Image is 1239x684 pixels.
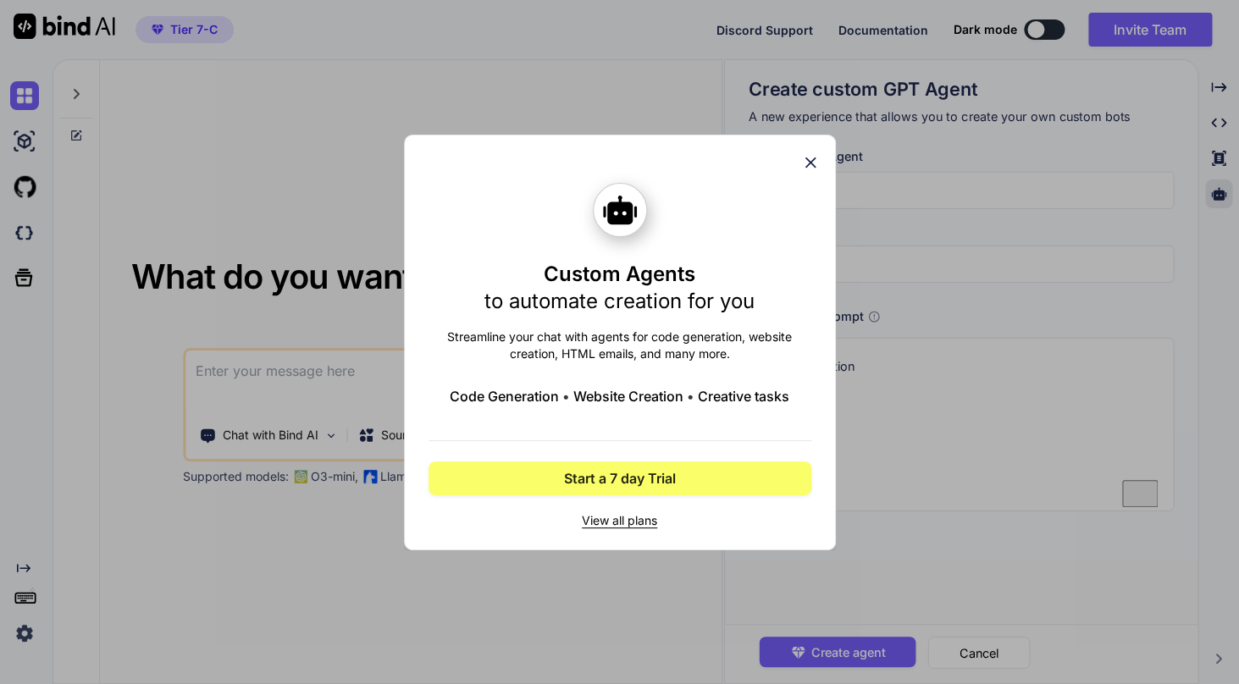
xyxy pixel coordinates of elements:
span: View all plans [429,512,811,529]
button: Start a 7 day Trial [429,461,811,495]
span: • [687,386,694,406]
span: Code Generation [450,386,559,406]
span: Creative tasks [698,386,789,406]
h1: Custom Agents [484,261,755,315]
span: to automate creation for you [484,289,755,313]
p: Streamline your chat with agents for code generation, website creation, HTML emails, and many more. [429,328,811,362]
span: • [562,386,570,406]
span: Website Creation [573,386,683,406]
span: Start a 7 day Trial [564,468,676,488]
